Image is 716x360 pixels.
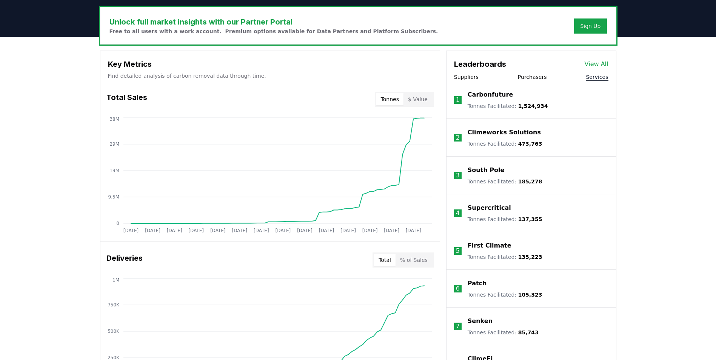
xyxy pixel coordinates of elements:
tspan: [DATE] [123,228,139,233]
span: 473,763 [518,141,542,147]
tspan: [DATE] [405,228,421,233]
p: 2 [456,133,460,142]
button: Purchasers [518,73,547,81]
a: Sign Up [580,22,601,30]
span: 105,323 [518,292,542,298]
p: Tonnes Facilitated : [468,102,548,110]
a: View All [585,60,608,69]
tspan: 1M [112,277,119,283]
p: 4 [456,209,460,218]
a: South Pole [468,166,505,175]
tspan: [DATE] [232,228,247,233]
p: Tonnes Facilitated : [468,253,542,261]
p: Tonnes Facilitated : [468,178,542,185]
p: 5 [456,246,460,255]
button: Tonnes [376,93,403,105]
tspan: [DATE] [254,228,269,233]
a: Supercritical [468,203,511,212]
p: 7 [456,322,460,331]
tspan: 0 [116,221,119,226]
tspan: 500K [108,329,120,334]
span: 185,278 [518,178,542,185]
button: % of Sales [396,254,432,266]
a: Patch [468,279,487,288]
tspan: 19M [109,168,119,173]
p: Free to all users with a work account. Premium options available for Data Partners and Platform S... [109,28,438,35]
h3: Leaderboards [454,58,506,70]
a: Climeworks Solutions [468,128,541,137]
tspan: [DATE] [362,228,377,233]
button: $ Value [403,93,432,105]
button: Suppliers [454,73,479,81]
tspan: 750K [108,302,120,308]
p: Tonnes Facilitated : [468,291,542,298]
p: Find detailed analysis of carbon removal data through time. [108,72,432,80]
tspan: [DATE] [188,228,204,233]
tspan: [DATE] [384,228,399,233]
tspan: 38M [109,117,119,122]
tspan: [DATE] [145,228,160,233]
span: 135,223 [518,254,542,260]
button: Sign Up [574,18,607,34]
tspan: [DATE] [166,228,182,233]
tspan: 9.5M [108,194,119,200]
h3: Total Sales [106,92,147,107]
p: 6 [456,284,460,293]
p: Tonnes Facilitated : [468,329,539,336]
tspan: [DATE] [340,228,356,233]
h3: Unlock full market insights with our Partner Portal [109,16,438,28]
span: 1,524,934 [518,103,548,109]
a: First Climate [468,241,511,250]
a: Carbonfuture [468,90,513,99]
a: Senken [468,317,493,326]
span: 85,743 [518,329,539,335]
tspan: [DATE] [319,228,334,233]
button: Total [374,254,396,266]
tspan: 29M [109,142,119,147]
tspan: [DATE] [210,228,225,233]
h3: Key Metrics [108,58,432,70]
tspan: [DATE] [275,228,291,233]
span: 137,355 [518,216,542,222]
button: Services [586,73,608,81]
h3: Deliveries [106,252,143,268]
p: Tonnes Facilitated : [468,140,542,148]
p: Tonnes Facilitated : [468,215,542,223]
tspan: [DATE] [297,228,313,233]
p: 1 [456,95,460,105]
p: 3 [456,171,460,180]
